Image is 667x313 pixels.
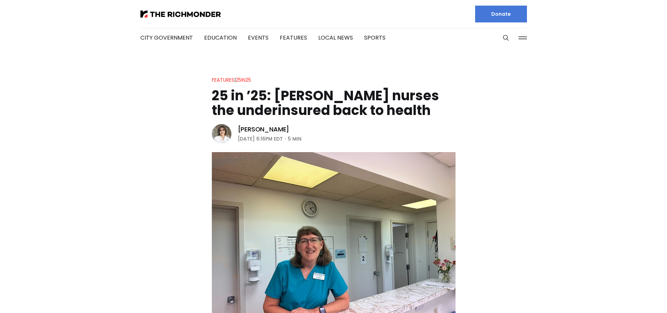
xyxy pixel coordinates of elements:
img: The Richmonder [140,11,221,18]
a: Donate [475,6,527,22]
a: Features [212,76,234,83]
a: Sports [364,34,385,42]
iframe: portal-trigger [608,279,667,313]
a: Events [248,34,269,42]
a: Education [204,34,237,42]
a: Features [280,34,307,42]
time: [DATE] 6:16PM EDT [238,135,283,143]
a: [PERSON_NAME] [238,125,290,134]
h1: 25 in ’25: [PERSON_NAME] nurses the underinsured back to health [212,88,456,118]
div: | [212,76,251,84]
span: 5 min [288,135,301,143]
a: 25in25 [236,76,251,83]
a: City Government [140,34,193,42]
img: Eleanor Shaw [212,124,231,144]
a: Local News [318,34,353,42]
button: Search this site [501,33,511,43]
